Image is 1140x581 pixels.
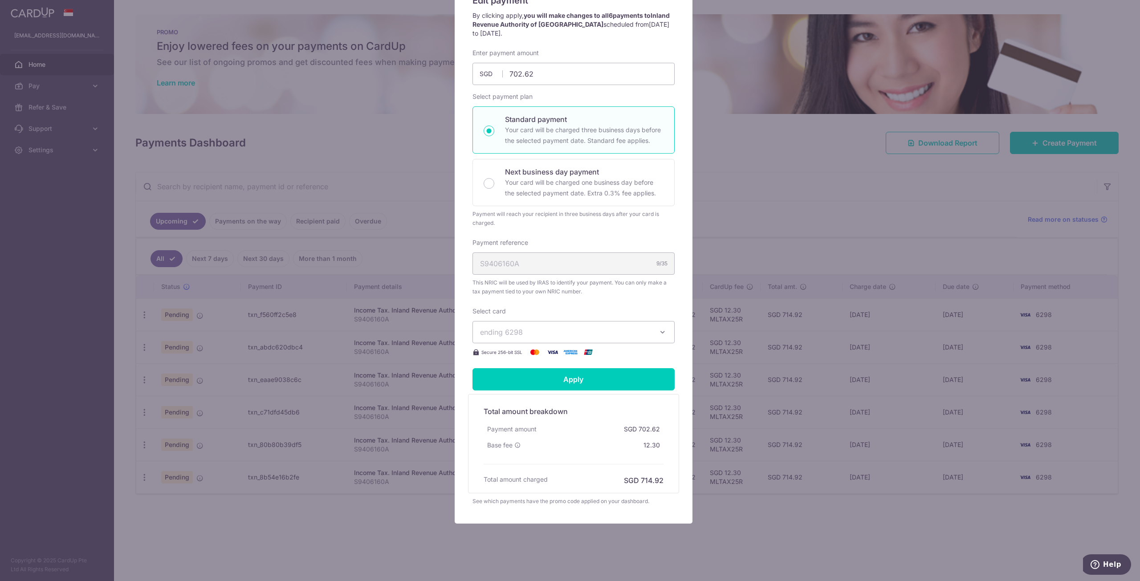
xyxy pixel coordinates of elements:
iframe: Opens a widget where you can find more information [1083,554,1131,577]
h6: SGD 714.92 [624,475,664,486]
img: Visa [544,347,562,358]
h6: Total amount charged [484,475,548,484]
p: Next business day payment [505,167,664,177]
p: By clicking apply, scheduled from . [472,11,675,38]
span: Base fee [487,441,513,450]
img: American Express [562,347,579,358]
p: Standard payment [505,114,664,125]
input: Apply [472,368,675,390]
label: Enter payment amount [472,49,539,57]
button: ending 6298 [472,321,675,343]
p: Your card will be charged one business day before the selected payment date. Extra 0.3% fee applies. [505,177,664,199]
label: Select payment plan [472,92,533,101]
span: Secure 256-bit SSL [481,349,522,356]
input: 0.00 [472,63,675,85]
div: 9/35 [656,259,668,268]
div: See which payments have the promo code applied on your dashboard. [472,497,675,506]
img: UnionPay [579,347,597,358]
p: Your card will be charged three business days before the selected payment date. Standard fee appl... [505,125,664,146]
div: Payment amount [484,421,540,437]
label: Select card [472,307,506,316]
strong: you will make changes to all payments to [472,12,670,28]
span: This NRIC will be used by IRAS to identify your payment. You can only make a tax payment tied to ... [472,278,675,296]
span: ending 6298 [480,328,523,337]
div: Payment will reach your recipient in three business days after your card is charged. [472,210,675,228]
img: Mastercard [526,347,544,358]
span: SGD [480,69,503,78]
span: 6 [609,12,613,19]
div: 12.30 [640,437,664,453]
label: Payment reference [472,238,528,247]
div: SGD 702.62 [620,421,664,437]
h5: Total amount breakdown [484,406,664,417]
